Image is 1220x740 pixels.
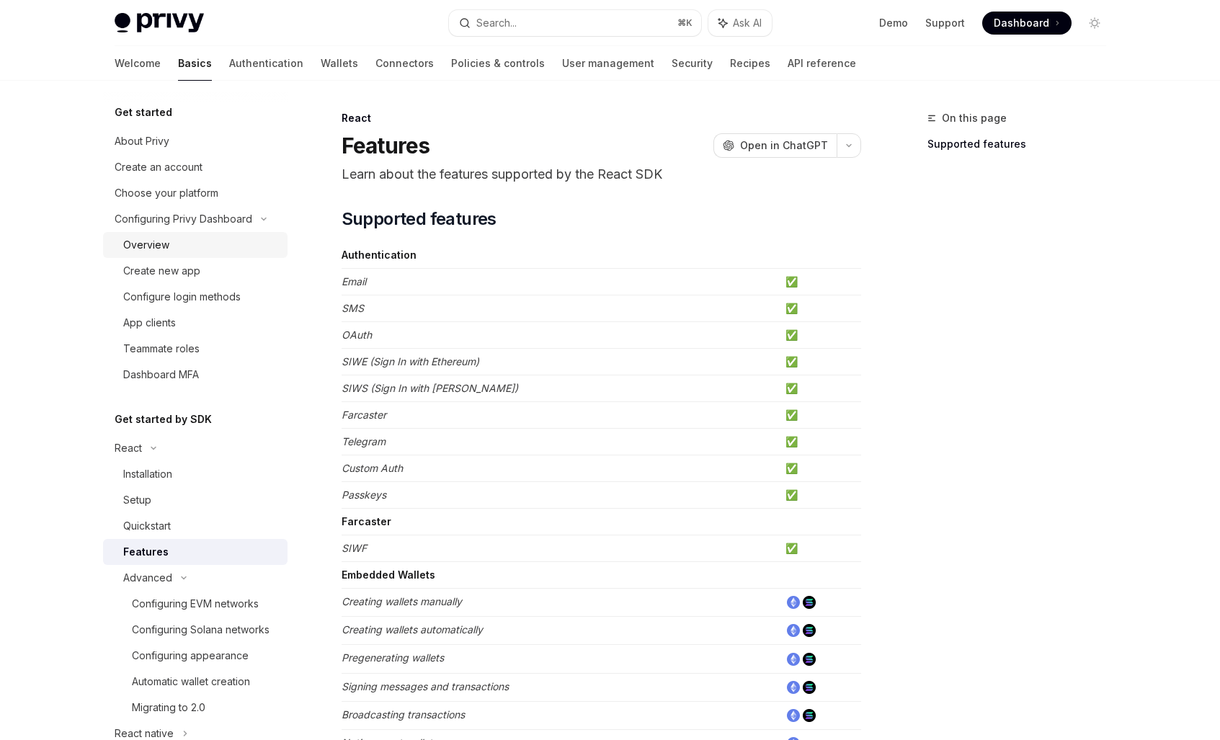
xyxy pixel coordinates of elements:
em: OAuth [342,329,372,341]
a: Create an account [103,154,288,180]
em: SIWF [342,542,367,554]
h5: Get started [115,104,172,121]
em: SIWE (Sign In with Ethereum) [342,355,479,367]
a: Overview [103,232,288,258]
a: Teammate roles [103,336,288,362]
td: ✅ [780,535,861,562]
a: Create new app [103,258,288,284]
em: Creating wallets automatically [342,623,483,636]
img: ethereum.png [787,681,800,694]
em: Telegram [342,435,386,447]
em: Pregenerating wallets [342,651,444,664]
a: Dashboard MFA [103,362,288,388]
div: About Privy [115,133,169,150]
button: Search...⌘K [449,10,701,36]
div: Configuring appearance [132,647,249,664]
td: ✅ [780,349,861,375]
em: Passkeys [342,489,386,501]
img: solana.png [803,681,816,694]
a: Basics [178,46,212,81]
a: Demo [879,16,908,30]
strong: Authentication [342,249,417,261]
strong: Farcaster [342,515,391,527]
div: Migrating to 2.0 [132,699,205,716]
td: ✅ [780,402,861,429]
img: solana.png [803,709,816,722]
h5: Get started by SDK [115,411,212,428]
img: ethereum.png [787,596,800,609]
em: Signing messages and transactions [342,680,509,692]
td: ✅ [780,375,861,402]
a: User management [562,46,654,81]
div: Configure login methods [123,288,241,306]
strong: Embedded Wallets [342,569,435,581]
img: light logo [115,13,204,33]
div: Automatic wallet creation [132,673,250,690]
a: Policies & controls [451,46,545,81]
a: Automatic wallet creation [103,669,288,695]
p: Learn about the features supported by the React SDK [342,164,861,184]
div: Create new app [123,262,200,280]
a: Quickstart [103,513,288,539]
div: Configuring Privy Dashboard [115,210,252,228]
div: Installation [123,465,172,483]
a: Configuring Solana networks [103,617,288,643]
div: Teammate roles [123,340,200,357]
em: Farcaster [342,409,386,421]
div: Overview [123,236,169,254]
div: Dashboard MFA [123,366,199,383]
td: ✅ [780,455,861,482]
a: Configuring EVM networks [103,591,288,617]
a: Configuring appearance [103,643,288,669]
a: Wallets [321,46,358,81]
a: Welcome [115,46,161,81]
a: Security [672,46,713,81]
div: App clients [123,314,176,331]
em: SIWS (Sign In with [PERSON_NAME]) [342,382,518,394]
a: Choose your platform [103,180,288,206]
span: Ask AI [733,16,762,30]
a: Features [103,539,288,565]
td: ✅ [780,482,861,509]
div: React [115,440,142,457]
a: Support [925,16,965,30]
td: ✅ [780,322,861,349]
a: Connectors [375,46,434,81]
button: Ask AI [708,10,772,36]
button: Open in ChatGPT [713,133,837,158]
a: Dashboard [982,12,1072,35]
div: Create an account [115,159,202,176]
img: solana.png [803,624,816,637]
a: Supported features [927,133,1118,156]
div: Quickstart [123,517,171,535]
a: API reference [788,46,856,81]
a: About Privy [103,128,288,154]
div: Setup [123,491,151,509]
div: Configuring Solana networks [132,621,270,638]
img: solana.png [803,596,816,609]
img: ethereum.png [787,624,800,637]
a: Installation [103,461,288,487]
img: ethereum.png [787,653,800,666]
td: ✅ [780,295,861,322]
a: Recipes [730,46,770,81]
div: React [342,111,861,125]
em: SMS [342,302,364,314]
img: ethereum.png [787,709,800,722]
td: ✅ [780,429,861,455]
span: ⌘ K [677,17,693,29]
em: Email [342,275,366,287]
a: Migrating to 2.0 [103,695,288,721]
span: On this page [942,110,1007,127]
a: App clients [103,310,288,336]
span: Supported features [342,208,497,231]
a: Authentication [229,46,303,81]
em: Creating wallets manually [342,595,462,607]
div: Search... [476,14,517,32]
div: Choose your platform [115,184,218,202]
em: Broadcasting transactions [342,708,465,721]
td: ✅ [780,269,861,295]
img: solana.png [803,653,816,666]
div: Features [123,543,169,561]
div: Advanced [123,569,172,587]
